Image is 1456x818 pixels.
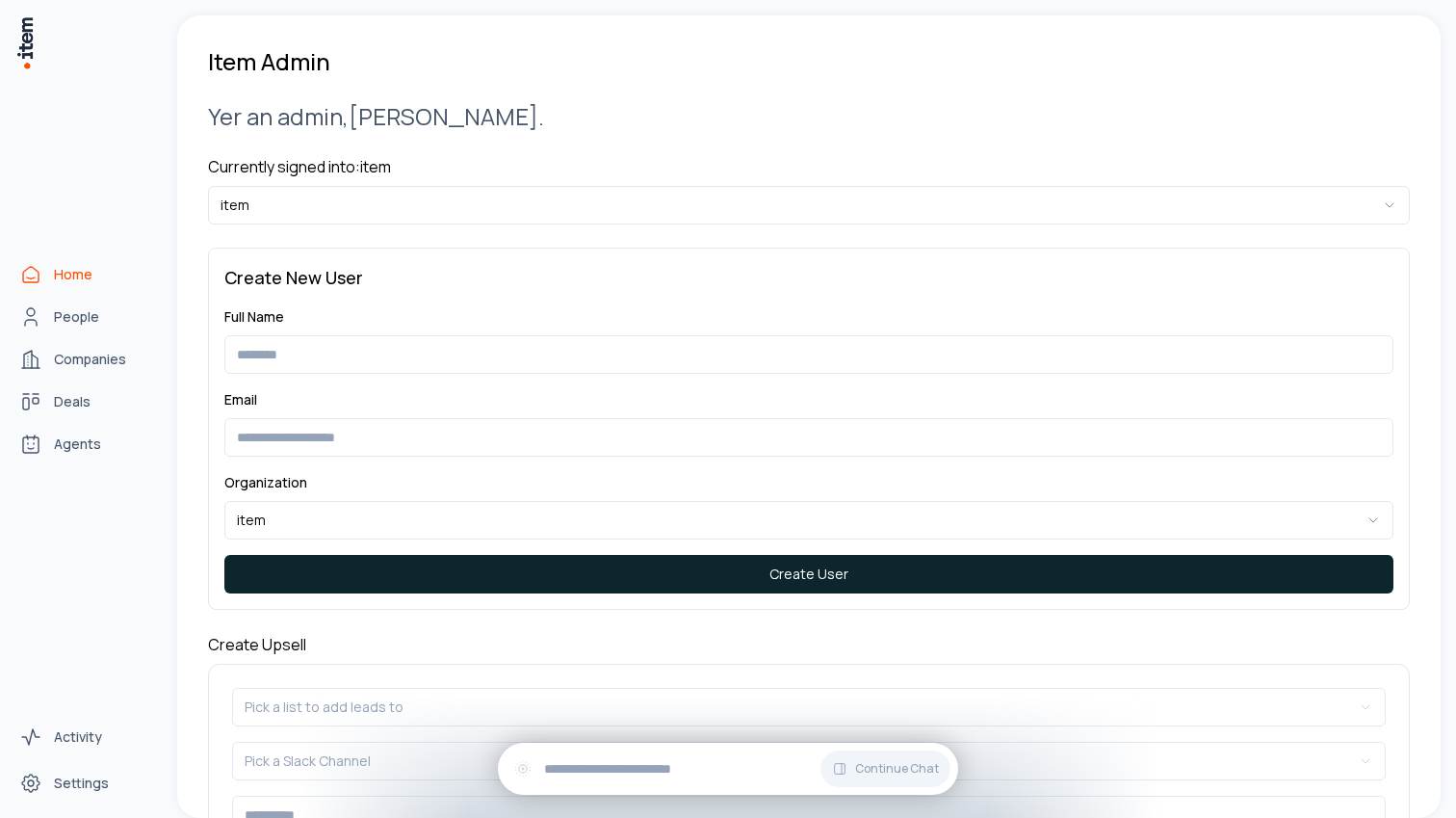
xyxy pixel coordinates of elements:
button: Create User [224,555,1393,594]
label: Email [224,390,257,409]
a: Companies [12,340,158,379]
label: Full Name [224,307,284,326]
a: Activity [12,718,158,756]
img: Item Brain Logo [15,15,35,70]
a: Settings [12,764,158,803]
a: Deals [12,383,158,421]
div: Continue Chat [498,743,958,795]
span: Companies [54,350,126,369]
h4: Currently signed into: item [208,155,1410,178]
a: Home [12,255,158,294]
span: Home [54,265,92,284]
span: Activity [54,727,102,747]
span: Deals [54,392,91,411]
span: People [54,307,99,327]
h4: Create Upsell [208,633,1410,656]
h2: Yer an admin, [PERSON_NAME] . [208,100,1410,132]
h1: Item Admin [208,46,330,77]
h3: Create New User [224,264,1393,291]
a: People [12,298,158,336]
a: Agents [12,425,158,463]
span: Agents [54,435,101,454]
button: Continue Chat [820,751,950,787]
span: Continue Chat [855,761,939,777]
span: Settings [54,774,109,793]
label: Organization [224,473,307,491]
